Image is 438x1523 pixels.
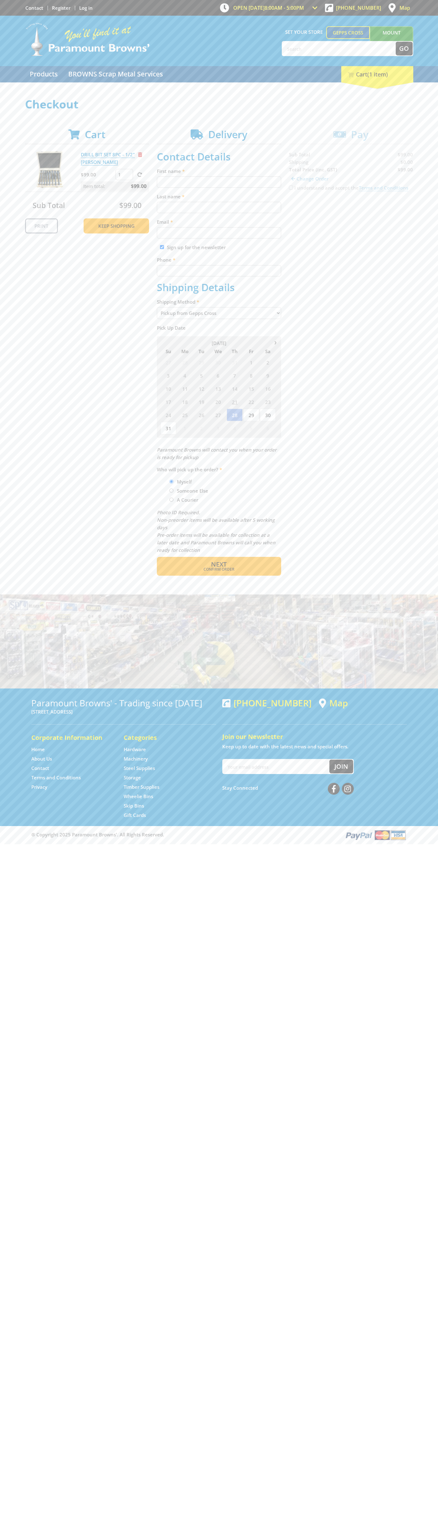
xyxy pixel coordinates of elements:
[25,22,150,57] img: Paramount Browns'
[210,347,226,355] span: We
[243,409,259,421] span: 29
[160,347,176,355] span: Su
[157,447,276,460] em: Paramount Browns will contact you when your order is ready for pickup
[157,281,281,293] h2: Shipping Details
[243,422,259,434] span: 5
[157,227,281,238] input: Please enter your email address.
[25,66,62,82] a: Go to the Products page
[260,409,276,421] span: 30
[157,256,281,264] label: Phone
[227,395,243,408] span: 21
[157,176,281,188] input: Please enter your first name.
[260,369,276,382] span: 9
[160,382,176,395] span: 10
[175,485,210,496] label: Someone Else
[210,409,226,421] span: 27
[193,369,209,382] span: 5
[157,557,281,576] button: Next Confirm order
[208,128,247,141] span: Delivery
[177,369,193,382] span: 4
[25,5,43,11] a: Go to the Contact page
[25,98,413,111] h1: Checkout
[124,733,204,742] h5: Categories
[222,732,407,741] h5: Join our Newsletter
[157,324,281,332] label: Pick Up Date
[260,395,276,408] span: 23
[210,382,226,395] span: 13
[370,26,413,50] a: Mount [PERSON_NAME]
[177,395,193,408] span: 18
[25,218,58,233] a: Print
[344,829,407,841] img: PayPal, Mastercard, Visa accepted
[170,568,268,571] span: Confirm order
[193,356,209,369] span: 29
[169,479,173,484] input: Please select who will pick up the order.
[260,422,276,434] span: 6
[124,746,146,753] a: Go to the Hardware page
[177,422,193,434] span: 1
[222,698,312,708] div: [PHONE_NUMBER]
[193,382,209,395] span: 12
[31,765,49,772] a: Go to the Contact page
[31,774,81,781] a: Go to the Terms and Conditions page
[260,347,276,355] span: Sa
[81,151,135,165] a: DRILL BIT SET 8PC - 1/2" [PERSON_NAME]
[222,780,354,795] div: Stay Connected
[212,340,226,346] span: [DATE]
[157,167,281,175] label: First name
[210,356,226,369] span: 30
[210,422,226,434] span: 3
[160,356,176,369] span: 27
[31,746,45,753] a: Go to the Home page
[160,369,176,382] span: 3
[157,265,281,276] input: Please enter your telephone number.
[124,803,144,809] a: Go to the Skip Bins page
[157,151,281,163] h2: Contact Details
[64,66,167,82] a: Go to the BROWNS Scrap Metal Services page
[243,382,259,395] span: 15
[157,466,281,473] label: Who will pick up the order?
[367,71,388,78] span: (1 item)
[175,476,194,487] label: Myself
[157,202,281,213] input: Please enter your last name.
[282,26,327,38] span: Set your store
[157,193,281,200] label: Last name
[124,765,155,772] a: Go to the Steel Supplies page
[124,756,148,762] a: Go to the Machinery page
[210,369,226,382] span: 6
[193,347,209,355] span: Tu
[243,369,259,382] span: 8
[223,760,329,773] input: Your email address
[243,395,259,408] span: 22
[193,409,209,421] span: 26
[81,181,149,191] p: Item total:
[33,200,65,210] span: Sub Total
[167,244,226,250] label: Sign up for the newsletter
[85,128,106,141] span: Cart
[260,382,276,395] span: 16
[210,395,226,408] span: 20
[227,422,243,434] span: 4
[177,356,193,369] span: 28
[25,829,413,841] div: ® Copyright 2025 Paramount Browns'. All Rights Reserved.
[175,495,200,505] label: A Courier
[211,560,227,568] span: Next
[177,347,193,355] span: Mo
[31,756,52,762] a: Go to the About Us page
[138,151,142,158] a: Remove from cart
[227,382,243,395] span: 14
[222,743,407,750] p: Keep up to date with the latest news and special offers.
[160,422,176,434] span: 31
[119,200,142,210] span: $99.00
[157,307,281,319] select: Please select a shipping method.
[31,784,47,790] a: Go to the Privacy page
[31,698,216,708] h3: Paramount Browns' - Trading since [DATE]
[227,356,243,369] span: 31
[260,356,276,369] span: 2
[169,498,173,502] input: Please select who will pick up the order.
[227,369,243,382] span: 7
[52,5,70,11] a: Go to the registration page
[177,382,193,395] span: 11
[31,708,216,715] p: [STREET_ADDRESS]
[31,733,111,742] h5: Corporate Information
